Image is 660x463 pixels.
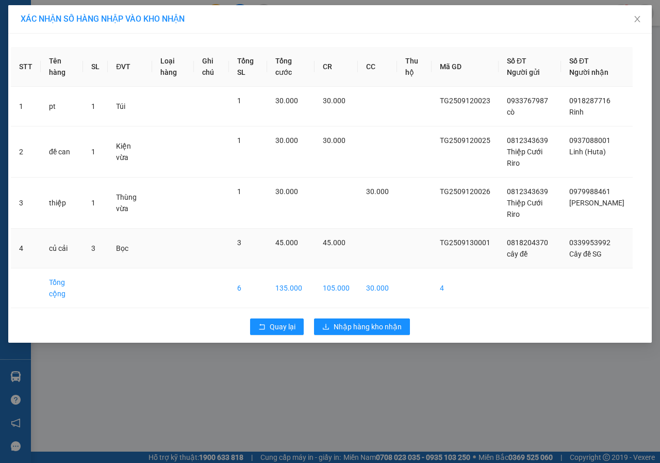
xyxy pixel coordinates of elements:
[79,52,154,66] td: CC:
[323,97,345,105] span: 30.000
[323,238,345,247] span: 45.000
[250,318,304,335] button: rollbackQuay lại
[11,229,41,268] td: 4
[315,47,358,87] th: CR
[80,34,126,44] span: 0376062480
[569,68,608,76] span: Người nhận
[4,23,22,33] span: Điền
[83,47,108,87] th: SL
[569,148,606,156] span: Linh (Huta)
[108,87,152,126] td: Túi
[21,14,185,24] span: XÁC NHẬN SỐ HÀNG NHẬP VÀO KHO NHẬN
[41,229,83,268] td: củ cải
[507,136,548,145] span: 0812343639
[507,97,548,105] span: 0933767987
[569,238,610,247] span: 0339953992
[237,187,241,196] span: 1
[440,187,490,196] span: TG2509120026
[440,238,490,247] span: TG2509130001
[507,187,548,196] span: 0812343639
[275,238,298,247] span: 45.000
[194,47,229,87] th: Ghi chú
[315,268,358,308] td: 105.000
[80,11,153,21] p: Nhận:
[358,47,397,87] th: CC
[569,250,602,258] span: Cây đề SG
[623,5,652,34] button: Close
[322,323,329,331] span: download
[432,268,499,308] td: 4
[152,47,193,87] th: Loại hàng
[507,68,540,76] span: Người gửi
[41,268,83,308] td: Tổng cộng
[569,97,610,105] span: 0918287716
[334,321,402,332] span: Nhập hàng kho nhận
[136,72,147,82] span: SL:
[91,244,95,252] span: 3
[507,57,526,65] span: Số ĐT
[397,47,432,87] th: Thu hộ
[11,87,41,126] td: 1
[267,268,315,308] td: 135.000
[41,47,83,87] th: Tên hàng
[229,268,267,308] td: 6
[41,178,83,229] td: thiệp
[4,52,79,66] td: CR:
[440,136,490,145] span: TG2509120025
[4,72,55,82] span: 1 - Túi (bánh )
[569,136,610,145] span: 0937088001
[4,11,78,21] p: Gửi từ:
[569,199,624,207] span: [PERSON_NAME]
[108,178,152,229] td: Thùng vừa
[91,102,95,110] span: 1
[41,126,83,178] td: đề can
[275,136,298,145] span: 30.000
[258,323,266,331] span: rollback
[507,250,527,258] span: cây đề
[91,199,95,207] span: 1
[569,57,589,65] span: Số ĐT
[11,178,41,229] td: 3
[275,187,298,196] span: 30.000
[237,97,241,105] span: 1
[11,126,41,178] td: 2
[92,54,97,64] span: 0
[569,187,610,196] span: 0979988461
[237,238,241,247] span: 3
[440,97,490,105] span: TG2509120023
[16,54,42,64] span: 25.000
[11,47,41,87] th: STT
[507,199,542,218] span: Thiệp Cưới Riro
[4,34,51,44] span: 0979734066
[267,47,315,87] th: Tổng cước
[366,187,389,196] span: 30.000
[147,71,153,82] span: 1
[91,148,95,156] span: 1
[633,15,641,23] span: close
[507,108,515,116] span: cò
[358,268,397,308] td: 30.000
[108,126,152,178] td: Kiện vừa
[314,318,410,335] button: downloadNhập hàng kho nhận
[507,148,542,167] span: Thiệp Cưới Riro
[41,87,83,126] td: pt
[270,321,295,332] span: Quay lại
[29,11,56,21] span: Quận 5
[102,11,130,21] span: Bến Tre
[108,47,152,87] th: ĐVT
[323,136,345,145] span: 30.000
[80,23,97,33] span: Trào
[432,47,499,87] th: Mã GD
[108,229,152,268] td: Bọc
[275,97,298,105] span: 30.000
[507,238,548,247] span: 0818204370
[569,108,584,116] span: Rinh
[229,47,267,87] th: Tổng SL
[237,136,241,145] span: 1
